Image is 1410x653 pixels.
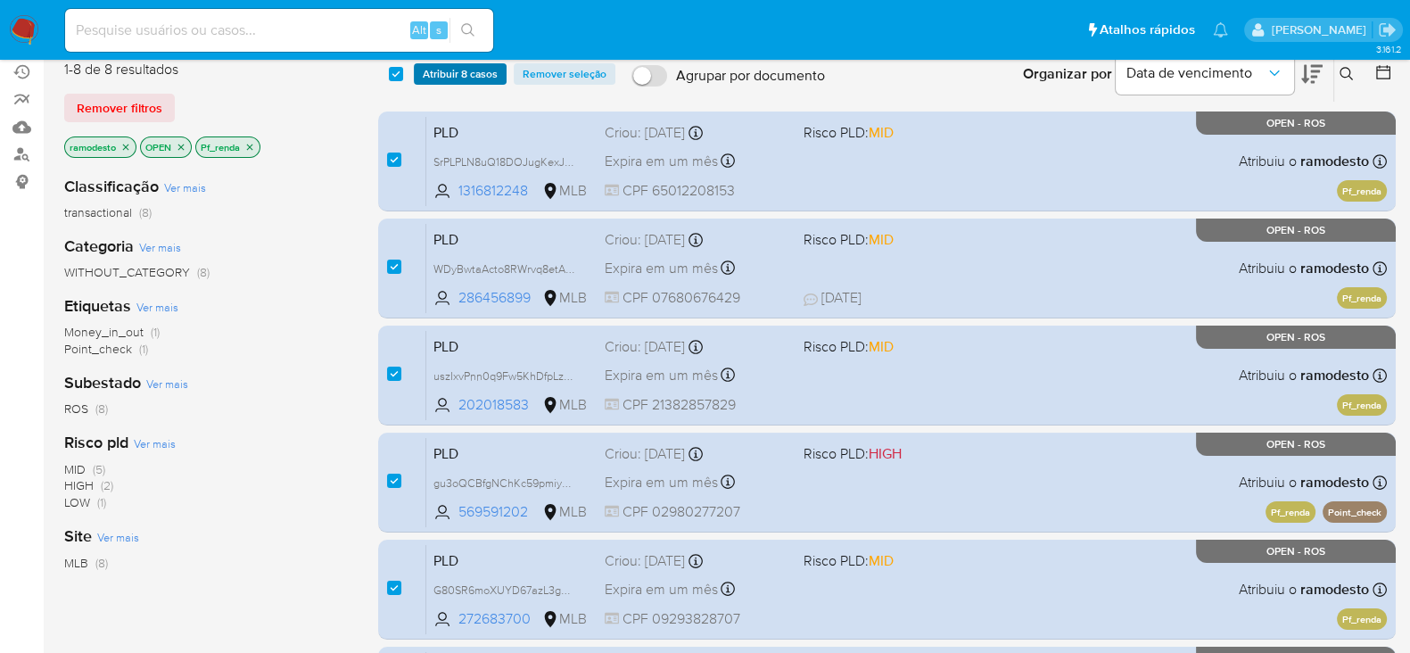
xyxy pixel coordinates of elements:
a: Sair [1378,21,1397,39]
button: search-icon [449,18,486,43]
span: Atalhos rápidos [1100,21,1195,39]
input: Pesquise usuários ou casos... [65,19,493,42]
p: rafael.modesto@mercadopago.com.br [1271,21,1372,38]
span: Alt [412,21,426,38]
span: 3.161.2 [1375,42,1401,56]
a: Notificações [1213,22,1228,37]
span: s [436,21,441,38]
